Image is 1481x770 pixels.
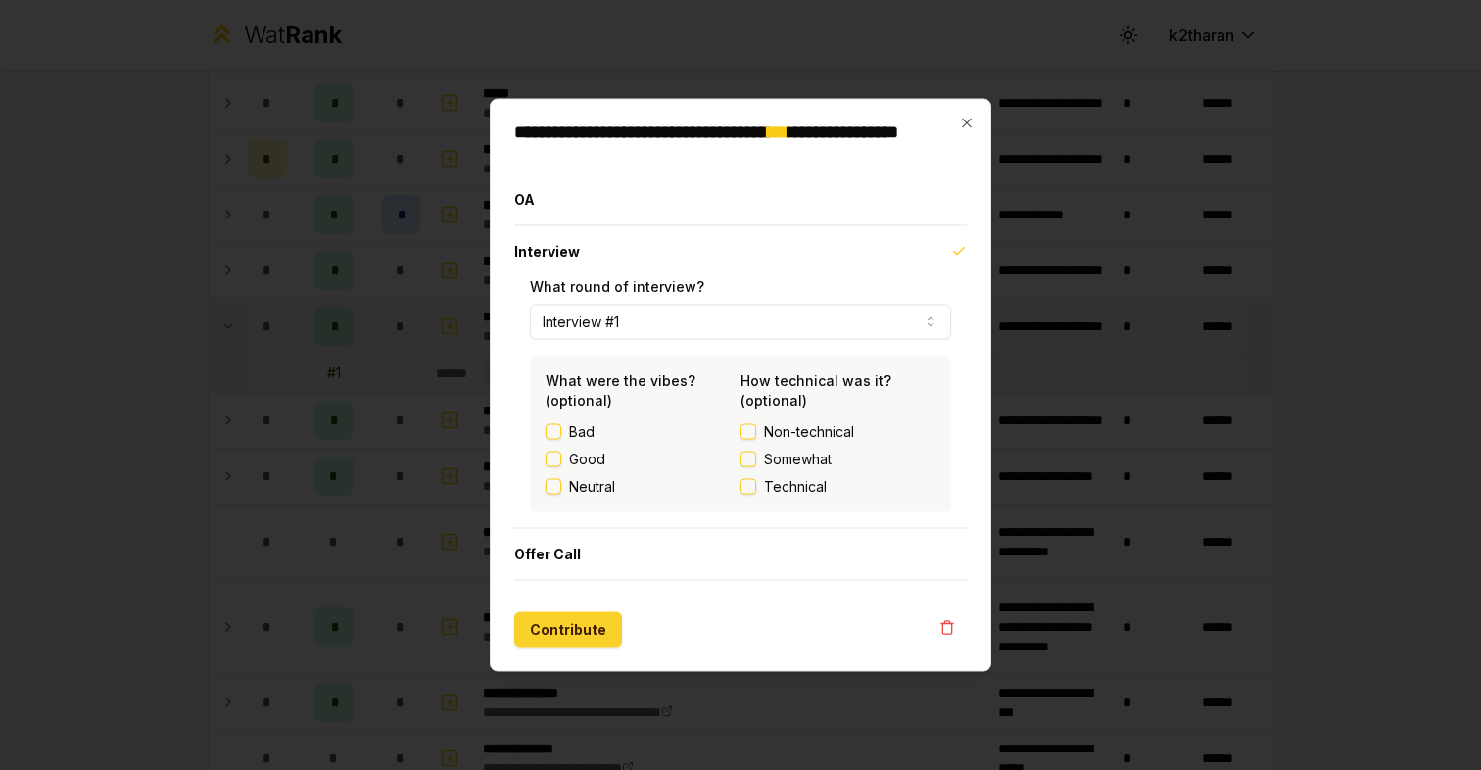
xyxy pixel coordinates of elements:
[569,450,605,469] label: Good
[740,452,756,467] button: Somewhat
[764,450,832,469] span: Somewhat
[546,372,695,409] label: What were the vibes? (optional)
[514,529,967,580] button: Offer Call
[514,612,622,648] button: Contribute
[530,278,704,295] label: What round of interview?
[740,424,756,440] button: Non-technical
[514,277,967,528] div: Interview
[764,422,854,442] span: Non-technical
[514,226,967,277] button: Interview
[514,174,967,225] button: OA
[740,479,756,495] button: Technical
[569,477,615,497] label: Neutral
[569,422,595,442] label: Bad
[764,477,827,497] span: Technical
[740,372,891,409] label: How technical was it? (optional)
